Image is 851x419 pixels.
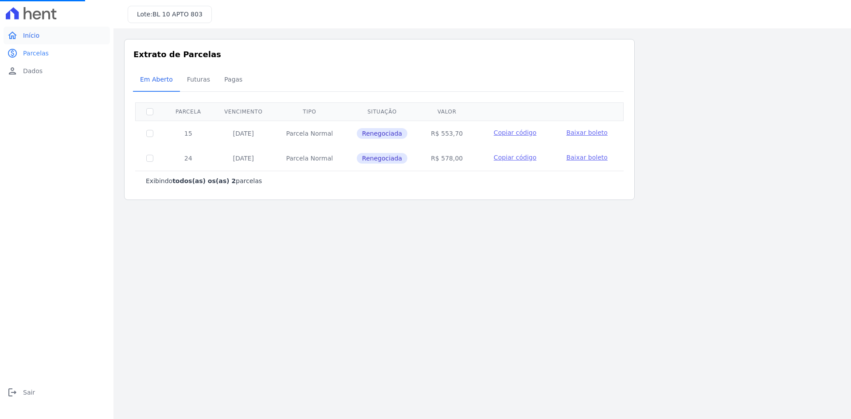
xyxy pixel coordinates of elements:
a: Baixar boleto [566,153,608,162]
th: Valor [419,102,474,121]
a: personDados [4,62,110,80]
button: Copiar código [485,128,545,137]
a: logoutSair [4,384,110,401]
a: Futuras [180,69,217,92]
span: Renegociada [357,128,407,139]
i: logout [7,387,18,398]
span: Dados [23,67,43,75]
i: person [7,66,18,76]
span: Copiar código [494,129,536,136]
th: Situação [345,102,419,121]
td: 24 [164,146,213,171]
td: Parcela Normal [274,146,345,171]
span: Renegociada [357,153,407,164]
td: 15 [164,121,213,146]
td: R$ 578,00 [419,146,474,171]
span: Em Aberto [135,70,178,88]
a: Pagas [217,69,250,92]
td: R$ 553,70 [419,121,474,146]
td: Parcela Normal [274,121,345,146]
a: paidParcelas [4,44,110,62]
button: Copiar código [485,153,545,162]
h3: Extrato de Parcelas [133,48,625,60]
th: Vencimento [213,102,274,121]
a: Baixar boleto [566,128,608,137]
p: Exibindo parcelas [146,176,262,185]
span: Pagas [219,70,248,88]
span: Baixar boleto [566,129,608,136]
span: Parcelas [23,49,49,58]
span: Baixar boleto [566,154,608,161]
a: homeInício [4,27,110,44]
span: Início [23,31,39,40]
th: Tipo [274,102,345,121]
span: Sair [23,388,35,397]
th: Parcela [164,102,213,121]
h3: Lote: [137,10,203,19]
td: [DATE] [213,121,274,146]
i: home [7,30,18,41]
span: Futuras [182,70,215,88]
span: Copiar código [494,154,536,161]
td: [DATE] [213,146,274,171]
b: todos(as) os(as) 2 [172,177,236,184]
a: Em Aberto [133,69,180,92]
i: paid [7,48,18,59]
span: BL 10 APTO 803 [152,11,203,18]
